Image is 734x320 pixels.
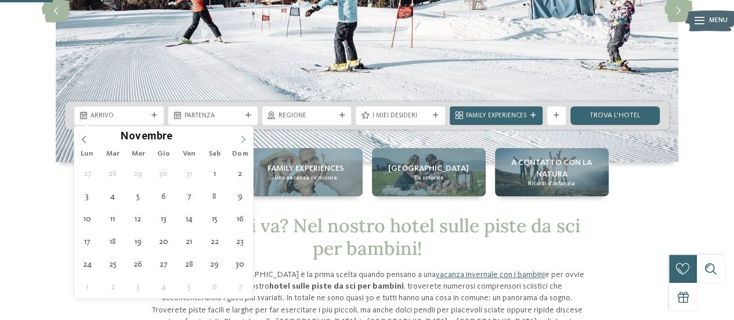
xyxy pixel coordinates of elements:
[152,185,175,207] span: Novembre 6, 2025
[229,230,251,253] span: Novembre 23, 2025
[229,253,251,275] span: Novembre 30, 2025
[178,162,200,185] span: Ottobre 31, 2025
[249,148,363,196] a: Hotel sulle piste da sci per bambini: divertimento senza confini Family experiences Una vacanza s...
[229,162,251,185] span: Novembre 2, 2025
[436,271,545,279] a: vacanza invernale con i bambini
[466,112,526,121] span: Family Experiences
[202,150,227,158] span: Sab
[178,230,200,253] span: Novembre 21, 2025
[229,207,251,230] span: Novembre 16, 2025
[178,253,200,275] span: Novembre 28, 2025
[152,207,175,230] span: Novembre 13, 2025
[203,275,226,298] span: Dicembre 6, 2025
[152,230,175,253] span: Novembre 20, 2025
[372,112,429,121] span: I miei desideri
[126,162,149,185] span: Ottobre 29, 2025
[101,162,124,185] span: Ottobre 28, 2025
[372,148,486,196] a: Hotel sulle piste da sci per bambini: divertimento senza confini [GEOGRAPHIC_DATA] Da scoprire
[203,207,226,230] span: Novembre 15, 2025
[120,132,172,143] span: Novembre
[75,185,98,207] span: Novembre 3, 2025
[267,163,344,174] span: Family experiences
[154,214,580,260] span: Dov’è che si va? Nel nostro hotel sulle piste da sci per bambini!
[274,174,337,182] span: Una vacanza su misura
[126,207,149,230] span: Novembre 12, 2025
[203,230,226,253] span: Novembre 22, 2025
[203,253,226,275] span: Novembre 29, 2025
[176,150,202,158] span: Ven
[91,112,147,121] span: Arrivo
[126,275,149,298] span: Dicembre 3, 2025
[101,253,124,275] span: Novembre 25, 2025
[185,112,241,121] span: Partenza
[75,253,98,275] span: Novembre 24, 2025
[570,106,660,125] a: trova l’hotel
[101,230,124,253] span: Novembre 18, 2025
[74,150,100,158] span: Lun
[126,185,149,207] span: Novembre 5, 2025
[388,163,469,174] span: [GEOGRAPHIC_DATA]
[203,185,226,207] span: Novembre 8, 2025
[101,185,124,207] span: Novembre 4, 2025
[227,150,253,158] span: Dom
[152,162,175,185] span: Ottobre 30, 2025
[125,150,151,158] span: Mer
[75,230,98,253] span: Novembre 17, 2025
[152,275,175,298] span: Dicembre 4, 2025
[528,180,575,188] span: Ricordi d’infanzia
[151,150,176,158] span: Gio
[75,207,98,230] span: Novembre 10, 2025
[152,253,175,275] span: Novembre 27, 2025
[172,130,210,142] input: Year
[75,275,98,298] span: Dicembre 1, 2025
[75,162,98,185] span: Ottobre 27, 2025
[126,253,149,275] span: Novembre 26, 2025
[229,185,251,207] span: Novembre 9, 2025
[203,162,226,185] span: Novembre 1, 2025
[279,112,335,121] span: Regione
[178,207,200,230] span: Novembre 14, 2025
[100,150,125,158] span: Mar
[229,275,251,298] span: Dicembre 7, 2025
[414,174,443,182] span: Da scoprire
[178,185,200,207] span: Novembre 7, 2025
[101,207,124,230] span: Novembre 11, 2025
[101,275,124,298] span: Dicembre 2, 2025
[178,275,200,298] span: Dicembre 5, 2025
[500,157,604,180] span: A contatto con la natura
[495,148,609,196] a: Hotel sulle piste da sci per bambini: divertimento senza confini A contatto con la natura Ricordi...
[126,230,149,253] span: Novembre 19, 2025
[269,282,404,290] strong: hotel sulle piste da sci per bambini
